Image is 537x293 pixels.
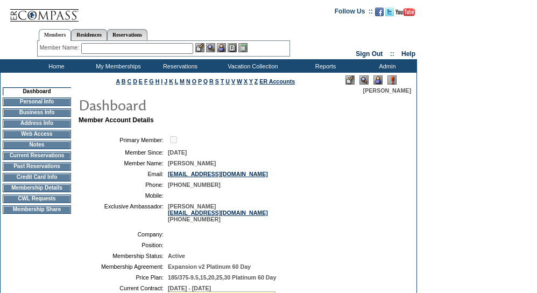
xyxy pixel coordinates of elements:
td: Dashboard [3,87,71,95]
td: Price Plan: [83,274,164,281]
a: Sign Out [356,50,383,58]
a: Q [203,78,208,85]
td: Membership Share [3,205,71,214]
td: Web Access [3,130,71,138]
a: Follow us on Twitter [385,11,394,17]
td: Mobile: [83,192,164,199]
img: Impersonate [373,75,383,85]
a: X [244,78,248,85]
a: Members [39,29,72,41]
td: Past Reservations [3,162,71,171]
td: Phone: [83,182,164,188]
a: T [221,78,224,85]
a: Become our fan on Facebook [375,11,384,17]
a: N [186,78,190,85]
a: G [149,78,153,85]
td: Credit Card Info [3,173,71,182]
td: Business Info [3,108,71,117]
td: Admin [355,59,417,73]
a: E [139,78,143,85]
a: [EMAIL_ADDRESS][DOMAIN_NAME] [168,171,268,177]
img: Log Concern/Member Elevation [387,75,397,85]
span: 185/375-9.5,15,20,25,30 Platinum 60 Day [168,274,276,281]
td: Company: [83,231,164,238]
a: Subscribe to our YouTube Channel [395,11,415,17]
a: Z [255,78,258,85]
a: U [225,78,230,85]
td: Notes [3,141,71,149]
span: [PERSON_NAME] [PHONE_NUMBER] [168,203,268,222]
img: Edit Mode [345,75,355,85]
a: C [127,78,131,85]
td: Member Name: [83,160,164,166]
img: View [206,43,215,52]
img: Follow us on Twitter [385,8,394,16]
img: Become our fan on Facebook [375,8,384,16]
td: Current Reservations [3,151,71,160]
a: S [215,78,219,85]
a: M [180,78,185,85]
span: [DATE] [168,149,187,156]
td: Home [24,59,86,73]
td: Membership Details [3,184,71,192]
td: Membership Agreement: [83,263,164,270]
a: I [161,78,162,85]
span: [PERSON_NAME] [168,160,216,166]
a: W [237,78,242,85]
td: Position: [83,242,164,248]
a: A [116,78,120,85]
td: Follow Us :: [335,6,373,19]
span: [PERSON_NAME] [363,87,411,94]
a: D [133,78,137,85]
a: L [175,78,178,85]
img: View Mode [359,75,369,85]
a: ER Accounts [259,78,295,85]
td: My Memberships [86,59,148,73]
td: Reports [293,59,355,73]
td: Personal Info [3,97,71,106]
a: Reservations [107,29,147,40]
img: Subscribe to our YouTube Channel [395,8,415,16]
span: :: [390,50,394,58]
a: F [144,78,148,85]
td: Email: [83,171,164,177]
td: Vacation Collection [210,59,293,73]
a: Residences [71,29,107,40]
img: pgTtlDashboard.gif [78,94,293,115]
td: Exclusive Ambassador: [83,203,164,222]
td: Membership Status: [83,253,164,259]
img: b_edit.gif [195,43,204,52]
a: Y [249,78,253,85]
b: Member Account Details [79,116,154,124]
a: R [209,78,214,85]
img: Impersonate [217,43,226,52]
span: Active [168,253,185,259]
td: Address Info [3,119,71,128]
a: [EMAIL_ADDRESS][DOMAIN_NAME] [168,210,268,216]
a: O [192,78,196,85]
td: Reservations [148,59,210,73]
a: B [122,78,126,85]
td: Primary Member: [83,135,164,145]
span: Expansion v2 Platinum 60 Day [168,263,251,270]
a: V [231,78,235,85]
span: [PHONE_NUMBER] [168,182,221,188]
a: Help [401,50,415,58]
a: J [164,78,167,85]
img: Reservations [228,43,237,52]
td: CWL Requests [3,194,71,203]
a: P [198,78,202,85]
td: Member Since: [83,149,164,156]
div: Member Name: [40,43,81,52]
img: b_calculator.gif [238,43,248,52]
a: H [156,78,160,85]
span: [DATE] - [DATE] [168,285,211,291]
a: K [169,78,173,85]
